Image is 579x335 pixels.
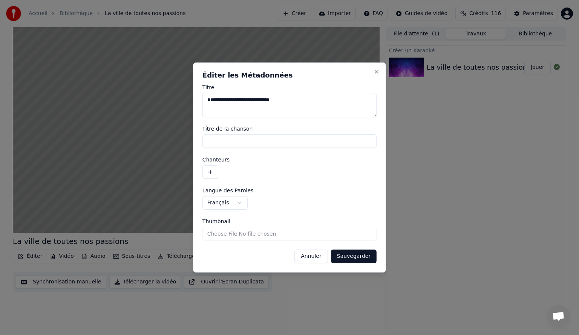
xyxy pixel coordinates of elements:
[331,250,377,263] button: Sauvegarder
[202,157,377,162] label: Chanteurs
[202,188,254,193] span: Langue des Paroles
[294,250,328,263] button: Annuler
[202,126,377,131] label: Titre de la chanson
[202,85,377,90] label: Titre
[202,72,377,79] h2: Éditer les Métadonnées
[202,219,230,224] span: Thumbnail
